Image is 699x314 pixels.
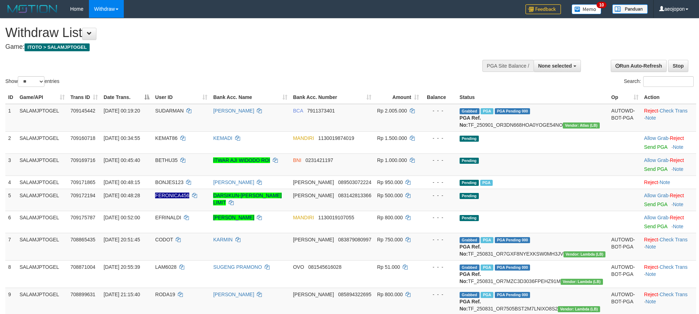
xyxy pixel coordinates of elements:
[670,157,684,163] a: Reject
[460,271,481,284] b: PGA Ref. No:
[457,104,609,132] td: TF_250901_OR3DN668HOA0YOGE54NO
[155,135,178,141] span: KEMAT86
[377,292,403,297] span: Rp 800.000
[563,251,606,257] span: Vendor URL: https://dashboard.q2checkout.com/secure
[608,104,641,132] td: AUTOWD-BOT-PGA
[460,180,479,186] span: Pending
[306,157,333,163] span: Copy 0231421197 to clipboard
[644,179,658,185] a: Reject
[660,179,670,185] a: Note
[460,292,480,298] span: Grabbed
[481,265,493,271] span: Marked by aeoameng
[377,135,407,141] span: Rp 1.500.000
[641,233,696,260] td: · ·
[425,157,454,164] div: - - -
[644,135,668,141] a: Allow Grab
[213,292,254,297] a: [PERSON_NAME]
[597,2,606,8] span: 10
[641,260,696,288] td: · ·
[643,76,694,87] input: Search:
[425,214,454,221] div: - - -
[70,157,95,163] span: 709169716
[460,265,480,271] span: Grabbed
[480,180,493,186] span: Marked by aeoberto
[673,166,684,172] a: Note
[673,202,684,207] a: Note
[641,211,696,233] td: ·
[338,237,371,242] span: Copy 083879080997 to clipboard
[460,158,479,164] span: Pending
[558,306,600,312] span: Vendor URL: https://dashboard.q2checkout.com/secure
[104,237,140,242] span: [DATE] 20:51:45
[495,237,530,243] span: PGA Pending
[17,153,68,176] td: SALAMJPTOGEL
[668,60,688,72] a: Stop
[641,153,696,176] td: ·
[293,292,334,297] span: [PERSON_NAME]
[525,4,561,14] img: Feedback.jpg
[308,264,341,270] span: Copy 081545616028 to clipboard
[5,189,17,211] td: 5
[608,260,641,288] td: AUTOWD-BOT-PGA
[561,279,603,285] span: Vendor URL: https://dashboard.q2checkout.com/secure
[293,237,334,242] span: [PERSON_NAME]
[17,131,68,153] td: SALAMJPTOGEL
[25,43,90,51] span: ITOTO > SALAMJPTOGEL
[608,91,641,104] th: Op: activate to sort column ascending
[611,60,667,72] a: Run Auto-Refresh
[5,104,17,132] td: 1
[645,244,656,250] a: Note
[5,91,17,104] th: ID
[213,193,281,205] a: DARSIKUN-[PERSON_NAME] LIMIT
[660,237,688,242] a: Check Trans
[213,179,254,185] a: [PERSON_NAME]
[644,237,658,242] a: Reject
[338,193,371,198] span: Copy 083142813366 to clipboard
[425,291,454,298] div: - - -
[481,108,493,114] span: Marked by aeodh
[460,136,479,142] span: Pending
[5,176,17,189] td: 4
[660,292,688,297] a: Check Trans
[70,292,95,297] span: 708899631
[5,233,17,260] td: 7
[495,292,530,298] span: PGA Pending
[213,237,232,242] a: KARMIN
[608,233,641,260] td: AUTOWD-BOT-PGA
[104,135,140,141] span: [DATE] 00:34:55
[5,43,459,51] h4: Game:
[17,189,68,211] td: SALAMJPTOGEL
[70,108,95,114] span: 709145442
[572,4,602,14] img: Button%20Memo.svg
[293,179,334,185] span: [PERSON_NAME]
[641,189,696,211] td: ·
[644,215,670,220] span: ·
[5,153,17,176] td: 3
[210,91,290,104] th: Bank Acc. Name: activate to sort column ascending
[318,135,354,141] span: Copy 1130019874019 to clipboard
[374,91,422,104] th: Amount: activate to sort column ascending
[538,63,572,69] span: None selected
[377,193,403,198] span: Rp 500.000
[425,179,454,186] div: - - -
[624,76,694,87] label: Search:
[673,144,684,150] a: Note
[641,91,696,104] th: Action
[338,292,371,297] span: Copy 085894322695 to clipboard
[152,91,210,104] th: User ID: activate to sort column ascending
[104,264,140,270] span: [DATE] 20:55:39
[104,193,140,198] span: [DATE] 00:48:28
[5,260,17,288] td: 8
[5,4,59,14] img: MOTION_logo.png
[104,215,140,220] span: [DATE] 00:52:00
[70,135,95,141] span: 709160718
[70,179,95,185] span: 709171865
[155,179,183,185] span: BONJES123
[318,215,354,220] span: Copy 1130019107055 to clipboard
[641,104,696,132] td: · ·
[293,157,301,163] span: BNI
[101,91,152,104] th: Date Trans.: activate to sort column descending
[155,264,176,270] span: LAM6028
[155,157,178,163] span: BETHU35
[481,292,493,298] span: Marked by aeoameng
